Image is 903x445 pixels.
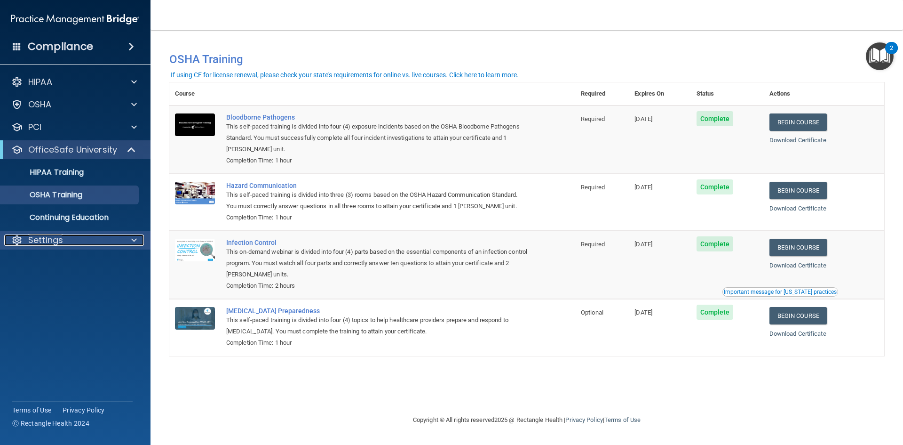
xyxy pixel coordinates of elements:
[769,182,827,199] a: Begin Course
[575,82,629,105] th: Required
[769,205,826,212] a: Download Certificate
[28,99,52,110] p: OSHA
[226,189,528,212] div: This self-paced training is divided into three (3) rooms based on the OSHA Hazard Communication S...
[11,76,137,88] a: HIPAA
[169,70,520,80] button: If using CE for license renewal, please check your state's requirements for online vs. live cours...
[634,241,652,248] span: [DATE]
[169,82,221,105] th: Course
[226,212,528,223] div: Completion Time: 1 hour
[11,10,139,29] img: PMB logo
[226,113,528,121] a: Bloodborne Pathogens
[634,115,652,122] span: [DATE]
[226,182,528,189] a: Hazard Communication
[226,155,528,166] div: Completion Time: 1 hour
[28,235,63,246] p: Settings
[697,305,734,320] span: Complete
[697,111,734,126] span: Complete
[226,337,528,348] div: Completion Time: 1 hour
[764,82,884,105] th: Actions
[634,184,652,191] span: [DATE]
[226,246,528,280] div: This on-demand webinar is divided into four (4) parts based on the essential components of an inf...
[866,42,894,70] button: Open Resource Center, 2 new notifications
[226,239,528,246] a: Infection Control
[629,82,690,105] th: Expires On
[697,236,734,251] span: Complete
[740,378,892,416] iframe: Drift Widget Chat Controller
[11,144,136,155] a: OfficeSafe University
[890,48,893,60] div: 2
[169,53,884,66] h4: OSHA Training
[769,262,826,269] a: Download Certificate
[769,330,826,337] a: Download Certificate
[634,309,652,316] span: [DATE]
[604,416,641,423] a: Terms of Use
[28,121,41,133] p: PCI
[769,239,827,256] a: Begin Course
[6,168,84,177] p: HIPAA Training
[769,113,827,131] a: Begin Course
[724,289,837,295] div: Important message for [US_STATE] practices
[6,213,135,222] p: Continuing Education
[581,184,605,191] span: Required
[581,309,603,316] span: Optional
[11,235,137,246] a: Settings
[355,405,698,435] div: Copyright © All rights reserved 2025 @ Rectangle Health | |
[28,40,93,53] h4: Compliance
[722,287,838,297] button: Read this if you are a dental practitioner in the state of CA
[28,144,117,155] p: OfficeSafe University
[226,280,528,291] div: Completion Time: 2 hours
[28,76,52,88] p: HIPAA
[171,72,519,78] div: If using CE for license renewal, please check your state's requirements for online vs. live cours...
[6,190,82,200] p: OSHA Training
[565,416,602,423] a: Privacy Policy
[12,405,51,415] a: Terms of Use
[691,82,764,105] th: Status
[581,241,605,248] span: Required
[226,315,528,337] div: This self-paced training is divided into four (4) topics to help healthcare providers prepare and...
[697,179,734,194] span: Complete
[11,121,137,133] a: PCI
[12,419,89,428] span: Ⓒ Rectangle Health 2024
[769,137,826,144] a: Download Certificate
[581,115,605,122] span: Required
[226,307,528,315] a: [MEDICAL_DATA] Preparedness
[11,99,137,110] a: OSHA
[226,121,528,155] div: This self-paced training is divided into four (4) exposure incidents based on the OSHA Bloodborne...
[769,307,827,324] a: Begin Course
[63,405,105,415] a: Privacy Policy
